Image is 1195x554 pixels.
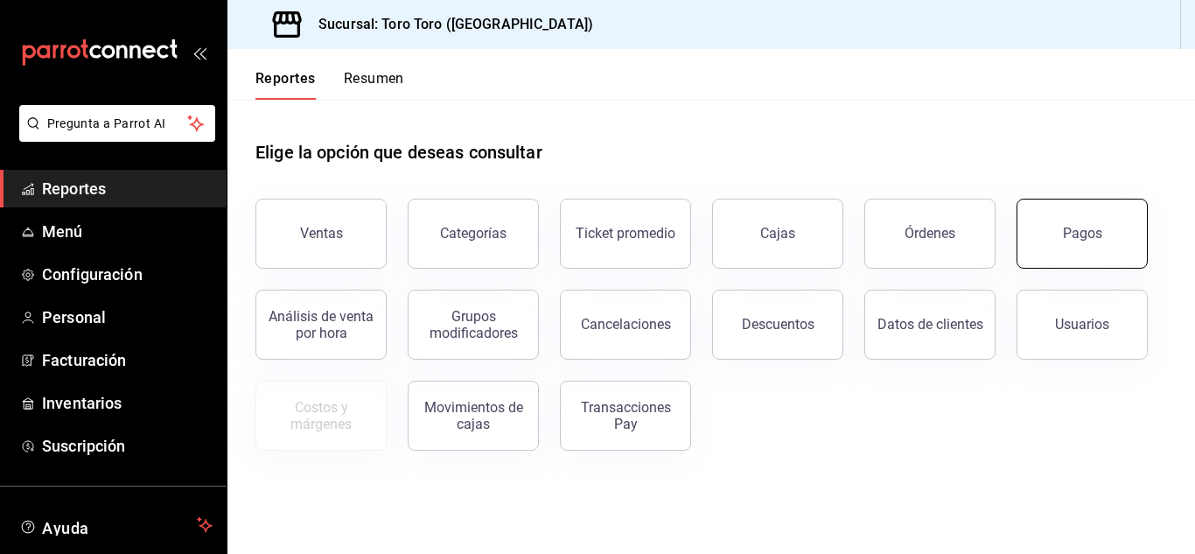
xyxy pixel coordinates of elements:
[255,139,542,165] h1: Elige la opción que deseas consultar
[344,70,404,100] button: Resumen
[408,290,539,360] button: Grupos modificadores
[42,263,213,286] span: Configuración
[42,220,213,243] span: Menú
[712,199,843,269] button: Cajas
[440,225,507,242] div: Categorías
[419,308,528,341] div: Grupos modificadores
[255,290,387,360] button: Análisis de venta por hora
[42,391,213,415] span: Inventarios
[571,399,680,432] div: Transacciones Pay
[12,127,215,145] a: Pregunta a Parrot AI
[1055,316,1109,333] div: Usuarios
[419,399,528,432] div: Movimientos de cajas
[300,225,343,242] div: Ventas
[760,225,795,242] div: Cajas
[255,70,316,100] button: Reportes
[560,199,691,269] button: Ticket promedio
[42,515,190,536] span: Ayuda
[192,46,206,60] button: open_drawer_menu
[255,199,387,269] button: Ventas
[712,290,843,360] button: Descuentos
[1017,199,1148,269] button: Pagos
[576,225,675,242] div: Ticket promedio
[42,434,213,458] span: Suscripción
[408,381,539,451] button: Movimientos de cajas
[560,290,691,360] button: Cancelaciones
[1063,225,1102,242] div: Pagos
[42,348,213,372] span: Facturación
[42,177,213,200] span: Reportes
[408,199,539,269] button: Categorías
[267,308,375,341] div: Análisis de venta por hora
[19,105,215,142] button: Pregunta a Parrot AI
[905,225,955,242] div: Órdenes
[47,115,188,133] span: Pregunta a Parrot AI
[560,381,691,451] button: Transacciones Pay
[877,316,983,333] div: Datos de clientes
[864,199,996,269] button: Órdenes
[1017,290,1148,360] button: Usuarios
[255,70,404,100] div: navigation tabs
[581,316,671,333] div: Cancelaciones
[742,316,814,333] div: Descuentos
[864,290,996,360] button: Datos de clientes
[42,305,213,329] span: Personal
[267,399,375,432] div: Costos y márgenes
[255,381,387,451] button: Contrata inventarios para ver este reporte
[304,14,593,35] h3: Sucursal: Toro Toro ([GEOGRAPHIC_DATA])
